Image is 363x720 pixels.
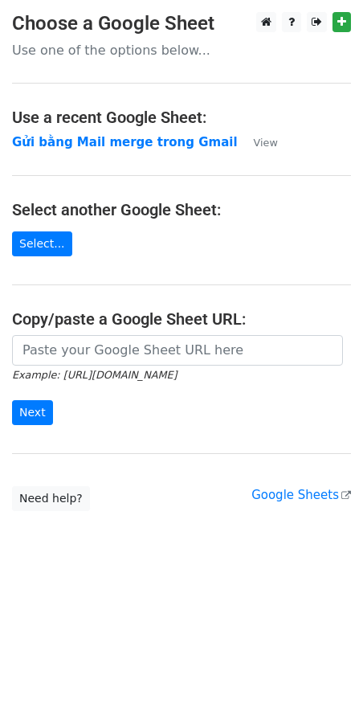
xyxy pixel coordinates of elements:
[12,42,351,59] p: Use one of the options below...
[12,486,90,511] a: Need help?
[12,200,351,219] h4: Select another Google Sheet:
[12,108,351,127] h4: Use a recent Google Sheet:
[12,231,72,256] a: Select...
[251,488,351,502] a: Google Sheets
[12,400,53,425] input: Next
[12,12,351,35] h3: Choose a Google Sheet
[12,335,343,366] input: Paste your Google Sheet URL here
[12,135,238,149] a: Gửi bằng Mail merge trong Gmail
[12,369,177,381] small: Example: [URL][DOMAIN_NAME]
[12,309,351,329] h4: Copy/paste a Google Sheet URL:
[238,135,278,149] a: View
[254,137,278,149] small: View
